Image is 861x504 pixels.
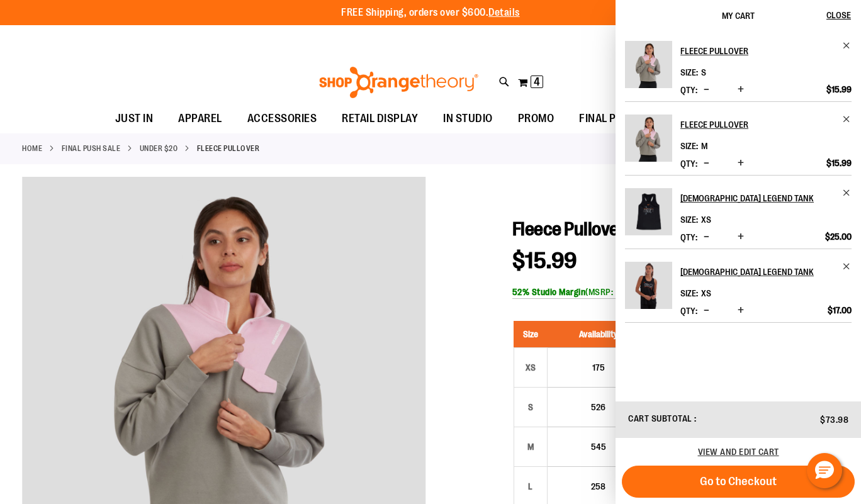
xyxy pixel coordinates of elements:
[235,104,330,133] a: ACCESSORIES
[625,41,672,88] img: Fleece Pullover
[680,188,835,208] h2: [DEMOGRAPHIC_DATA] Legend Tank
[701,231,712,244] button: Decrease product quantity
[443,104,493,133] span: IN STUDIO
[534,76,540,88] span: 4
[680,306,697,316] label: Qty
[512,287,586,297] b: 52% Studio Margin
[625,115,672,170] a: Fleece Pullover
[591,402,605,412] span: 526
[680,115,852,135] a: Fleece Pullover
[591,442,606,452] span: 545
[701,305,712,317] button: Decrease product quantity
[166,104,235,133] a: APPAREL
[826,10,851,20] span: Close
[701,84,712,96] button: Decrease product quantity
[680,141,698,151] dt: Size
[625,115,672,162] img: Fleece Pullover
[734,84,747,96] button: Increase product quantity
[680,188,852,208] a: [DEMOGRAPHIC_DATA] Legend Tank
[317,67,480,98] img: Shop Orangetheory
[547,321,650,348] th: Availability
[734,157,747,170] button: Increase product quantity
[592,362,605,372] span: 175
[521,477,540,496] div: L
[722,11,755,21] span: My Cart
[807,453,842,488] button: Hello, have a question? Let’s chat.
[62,143,121,154] a: FINAL PUSH SALE
[680,115,835,135] h2: Fleece Pullover
[488,7,520,18] a: Details
[625,188,672,235] img: Ladies Legend Tank
[341,6,520,20] p: FREE Shipping, orders over $600.
[103,104,166,133] a: JUST IN
[591,481,605,491] span: 258
[828,305,852,316] span: $17.00
[680,288,698,298] dt: Size
[628,413,692,423] span: Cart Subtotal
[625,41,672,96] a: Fleece Pullover
[566,104,677,133] a: FINAL PUSH SALE
[512,286,839,298] div: (MSRP: $32.99)
[625,249,852,323] li: Product
[625,101,852,175] li: Product
[701,141,707,151] span: M
[521,398,540,417] div: S
[842,188,852,198] a: Remove item
[514,321,547,348] th: Size
[680,215,698,225] dt: Size
[826,84,852,95] span: $15.99
[820,415,848,425] span: $73.98
[521,437,540,456] div: M
[521,358,540,377] div: XS
[329,104,430,133] a: RETAIL DISPLAY
[842,115,852,124] a: Remove item
[734,231,747,244] button: Increase product quantity
[625,188,672,244] a: Ladies Legend Tank
[512,248,577,274] span: $15.99
[825,231,852,242] span: $25.00
[178,104,222,133] span: APPAREL
[680,262,835,282] h2: [DEMOGRAPHIC_DATA] Legend Tank
[842,262,852,271] a: Remove item
[680,232,697,242] label: Qty
[140,143,178,154] a: Under $20
[680,85,697,95] label: Qty
[197,143,260,154] strong: Fleece Pullover
[579,104,664,133] span: FINAL PUSH SALE
[625,262,672,317] a: Ladies Legend Tank
[698,447,779,457] a: View and edit cart
[680,41,835,61] h2: Fleece Pullover
[826,157,852,169] span: $15.99
[115,104,154,133] span: JUST IN
[625,262,672,309] img: Ladies Legend Tank
[247,104,317,133] span: ACCESSORIES
[625,41,852,101] li: Product
[701,157,712,170] button: Decrease product quantity
[701,288,711,298] span: XS
[622,466,855,498] button: Go to Checkout
[505,104,567,133] a: PROMO
[680,41,852,61] a: Fleece Pullover
[734,305,747,317] button: Increase product quantity
[701,215,711,225] span: XS
[430,104,505,133] a: IN STUDIO
[342,104,418,133] span: RETAIL DISPLAY
[700,474,777,488] span: Go to Checkout
[680,262,852,282] a: [DEMOGRAPHIC_DATA] Legend Tank
[680,67,698,77] dt: Size
[680,159,697,169] label: Qty
[701,67,706,77] span: S
[512,218,626,240] span: Fleece Pullover
[22,143,42,154] a: Home
[842,41,852,50] a: Remove item
[518,104,554,133] span: PROMO
[625,175,852,249] li: Product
